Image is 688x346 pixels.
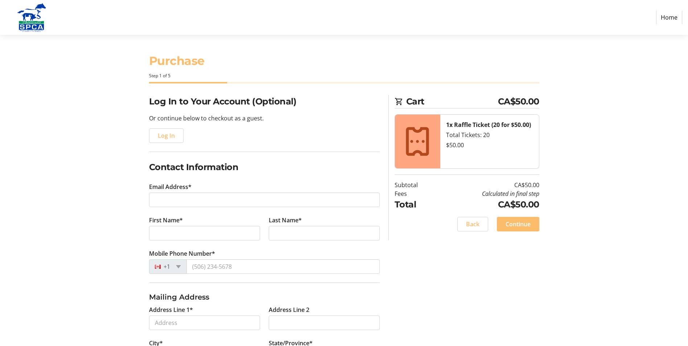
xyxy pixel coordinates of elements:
div: Total Tickets: 20 [446,131,533,139]
label: Last Name* [269,216,302,225]
h1: Purchase [149,52,539,70]
img: Alberta SPCA's Logo [6,3,57,32]
td: CA$50.00 [436,198,539,211]
div: Step 1 of 5 [149,73,539,79]
label: Email Address* [149,182,191,191]
label: Address Line 2 [269,305,309,314]
strong: 1x Raffle Ticket (20 for $50.00) [446,121,531,129]
label: Mobile Phone Number* [149,249,215,258]
p: Or continue below to checkout as a guest. [149,114,380,123]
input: (506) 234-5678 [186,259,380,274]
td: Subtotal [395,181,436,189]
span: Log In [158,131,175,140]
td: Fees [395,189,436,198]
span: Back [466,220,479,228]
label: Address Line 1* [149,305,193,314]
h2: Contact Information [149,161,380,174]
td: Calculated in final step [436,189,539,198]
button: Continue [497,217,539,231]
label: First Name* [149,216,183,225]
h2: Log In to Your Account (Optional) [149,95,380,108]
button: Log In [149,128,184,143]
button: Back [457,217,488,231]
input: Address [149,316,260,330]
h3: Mailing Address [149,292,380,302]
td: Total [395,198,436,211]
span: Cart [406,95,498,108]
td: CA$50.00 [436,181,539,189]
span: Continue [506,220,531,228]
a: Home [656,11,682,24]
span: CA$50.00 [498,95,539,108]
div: $50.00 [446,141,533,149]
